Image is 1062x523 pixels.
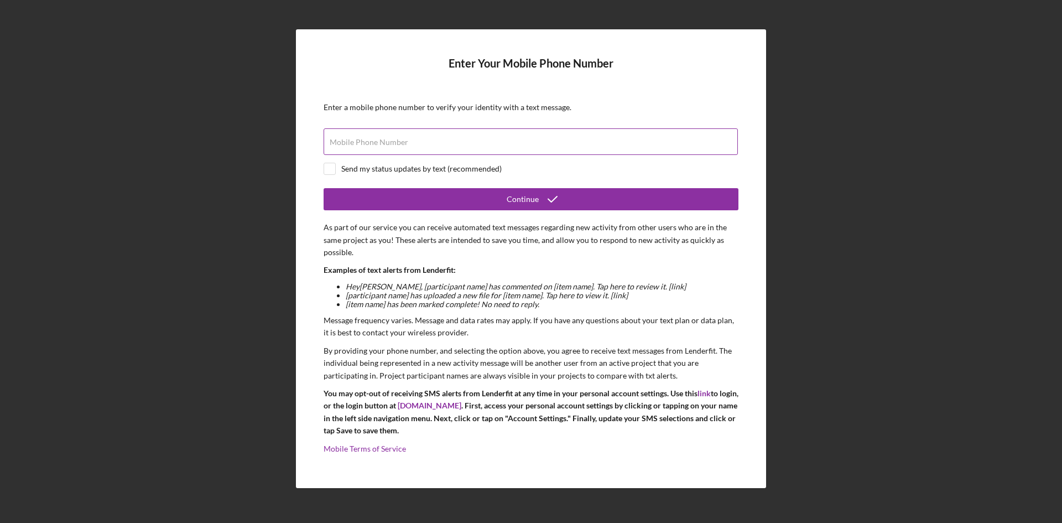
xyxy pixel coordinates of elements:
a: link [697,389,711,398]
h4: Enter Your Mobile Phone Number [324,57,738,86]
li: Hey [PERSON_NAME] , [participant name] has commented on [item name]. Tap here to review it. [link] [346,282,738,291]
a: [DOMAIN_NAME] [398,401,461,410]
p: As part of our service you can receive automated text messages regarding new activity from other ... [324,221,738,258]
div: Send my status updates by text (recommended) [341,164,502,173]
div: Enter a mobile phone number to verify your identity with a text message. [324,103,738,112]
button: Continue [324,188,738,210]
div: Continue [507,188,539,210]
a: Mobile Terms of Service [324,444,406,453]
p: Examples of text alerts from Lenderfit: [324,264,738,276]
p: By providing your phone number, and selecting the option above, you agree to receive text message... [324,345,738,382]
p: Message frequency varies. Message and data rates may apply. If you have any questions about your ... [324,314,738,339]
label: Mobile Phone Number [330,138,408,147]
p: You may opt-out of receiving SMS alerts from Lenderfit at any time in your personal account setti... [324,387,738,437]
li: [participant name] has uploaded a new file for [item name]. Tap here to view it. [link] [346,291,738,300]
li: [item name] has been marked complete! No need to reply. [346,300,738,309]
